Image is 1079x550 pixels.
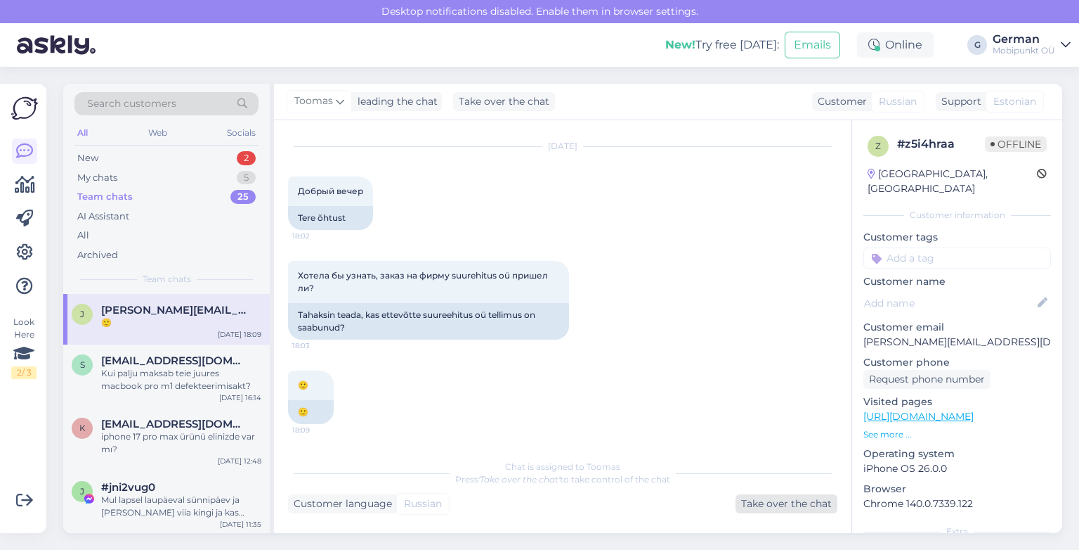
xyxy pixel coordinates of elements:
div: German [993,34,1055,45]
div: leading the chat [352,94,438,109]
button: Emails [785,32,840,58]
p: Customer phone [863,355,1051,370]
div: 🙂 [101,316,261,329]
span: s [80,359,85,370]
div: 2 / 3 [11,366,37,379]
span: j [80,486,84,497]
div: Mobipunkt OÜ [993,45,1055,56]
div: Mul lapsel laupäeval sünnipäev ja [PERSON_NAME] viia kingi ja kas laadia on [PERSON_NAME] või pea... [101,494,261,519]
a: GermanMobipunkt OÜ [993,34,1071,56]
div: Online [857,32,934,58]
input: Add name [864,295,1035,311]
div: [DATE] [288,140,837,153]
span: 🙂 [298,380,308,390]
div: # z5i4hraa [897,136,985,153]
span: simson.oliver@gmail.com [101,354,247,367]
div: Customer information [863,209,1051,222]
div: Extra [863,525,1051,538]
div: Socials [224,124,259,142]
img: Askly Logo [11,95,38,122]
span: J [80,309,84,319]
div: New [77,151,98,165]
div: G [967,35,987,55]
div: Kui palju maksab teie juures macbook pro m1 defekteerimisakt? [101,367,261,392]
p: Operating system [863,447,1051,461]
span: Team chats [143,273,191,286]
span: z [875,141,881,151]
span: Хотела бы узнать, заказ на фирму suurehitus oü пришел ли? [298,270,550,293]
div: Customer language [288,497,392,511]
p: iPhone OS 26.0.0 [863,461,1051,476]
div: 25 [230,190,256,204]
div: 🙂 [288,400,334,424]
p: Customer name [863,274,1051,289]
b: New! [665,38,695,51]
div: Archived [77,248,118,262]
span: 18:02 [292,231,345,241]
span: Toomas [294,94,333,109]
div: [GEOGRAPHIC_DATA], [GEOGRAPHIC_DATA] [868,167,1037,196]
span: Jana.sergejenko@icloud.com [101,304,247,316]
span: #jni2vug0 [101,481,155,494]
p: See more ... [863,428,1051,441]
div: 5 [237,171,256,185]
div: [DATE] 18:09 [218,329,261,340]
div: Take over the chat [453,92,555,111]
div: All [74,124,91,142]
div: Request phone number [863,370,990,389]
p: Visited pages [863,395,1051,409]
span: k [79,423,86,433]
span: Russian [404,497,442,511]
span: 18:09 [292,425,345,435]
a: [URL][DOMAIN_NAME] [863,410,974,423]
div: Support [936,94,981,109]
input: Add a tag [863,248,1051,269]
span: Estonian [993,94,1036,109]
span: Search customers [87,96,176,111]
div: Take over the chat [735,494,837,513]
div: Tere õhtust [288,206,373,230]
p: [PERSON_NAME][EMAIL_ADDRESS][DOMAIN_NAME] [863,335,1051,350]
div: Try free [DATE]: [665,37,779,53]
div: My chats [77,171,117,185]
span: Offline [985,136,1047,152]
div: [DATE] 11:35 [220,519,261,530]
span: 18:03 [292,340,345,351]
div: All [77,229,89,243]
div: 2 [237,151,256,165]
div: Customer [812,94,867,109]
div: Team chats [77,190,133,204]
div: [DATE] 16:14 [219,392,261,403]
span: kebeci@yahoo.com [101,418,247,430]
span: Russian [879,94,917,109]
p: Customer email [863,320,1051,335]
div: iphone 17 pro max ürünü elinizde var mı? [101,430,261,456]
div: Web [145,124,170,142]
div: [DATE] 12:48 [218,456,261,466]
p: Chrome 140.0.7339.122 [863,497,1051,511]
p: Browser [863,482,1051,497]
span: Chat is assigned to Toomas [505,461,620,472]
div: Look Here [11,316,37,379]
div: AI Assistant [77,210,129,224]
i: 'Take over the chat' [478,474,560,485]
p: Customer tags [863,230,1051,245]
div: Tahaksin teada, kas ettevõtte suureehitus oü tellimus on saabunud? [288,303,569,340]
span: Press to take control of the chat [455,474,670,485]
span: Добрый вечер [298,186,363,196]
